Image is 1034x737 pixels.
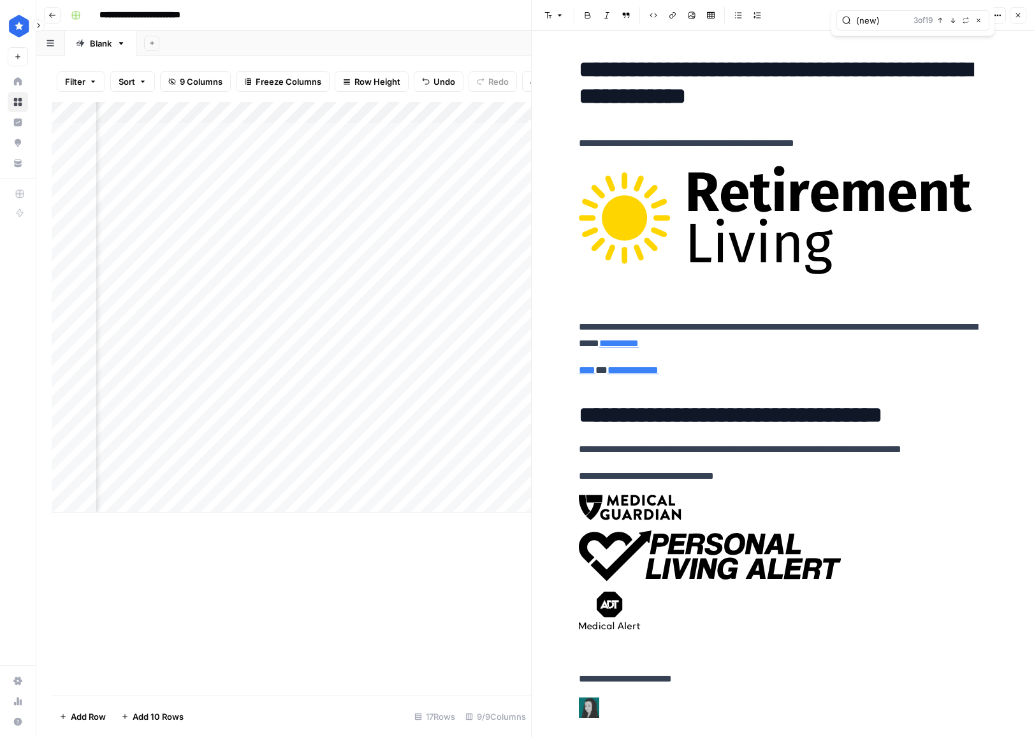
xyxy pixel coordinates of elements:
[335,71,409,92] button: Row Height
[236,71,330,92] button: Freeze Columns
[90,37,112,50] div: Blank
[8,92,28,112] a: Browse
[354,75,400,88] span: Row Height
[57,71,105,92] button: Filter
[8,133,28,153] a: Opportunities
[8,112,28,133] a: Insights
[8,671,28,691] a: Settings
[433,75,455,88] span: Undo
[180,75,222,88] span: 9 Columns
[8,15,31,38] img: ConsumerAffairs Logo
[8,711,28,732] button: Help + Support
[8,10,28,42] button: Workspace: ConsumerAffairs
[469,71,517,92] button: Redo
[119,75,135,88] span: Sort
[113,706,191,727] button: Add 10 Rows
[856,14,908,27] input: Search
[8,153,28,173] a: Your Data
[71,710,106,723] span: Add Row
[110,71,155,92] button: Sort
[460,706,531,727] div: 9/9 Columns
[65,31,136,56] a: Blank
[256,75,321,88] span: Freeze Columns
[414,71,463,92] button: Undo
[409,706,460,727] div: 17 Rows
[65,75,85,88] span: Filter
[52,706,113,727] button: Add Row
[914,15,933,26] span: 3 of 19
[8,71,28,92] a: Home
[133,710,184,723] span: Add 10 Rows
[8,691,28,711] a: Usage
[160,71,231,92] button: 9 Columns
[488,75,509,88] span: Redo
